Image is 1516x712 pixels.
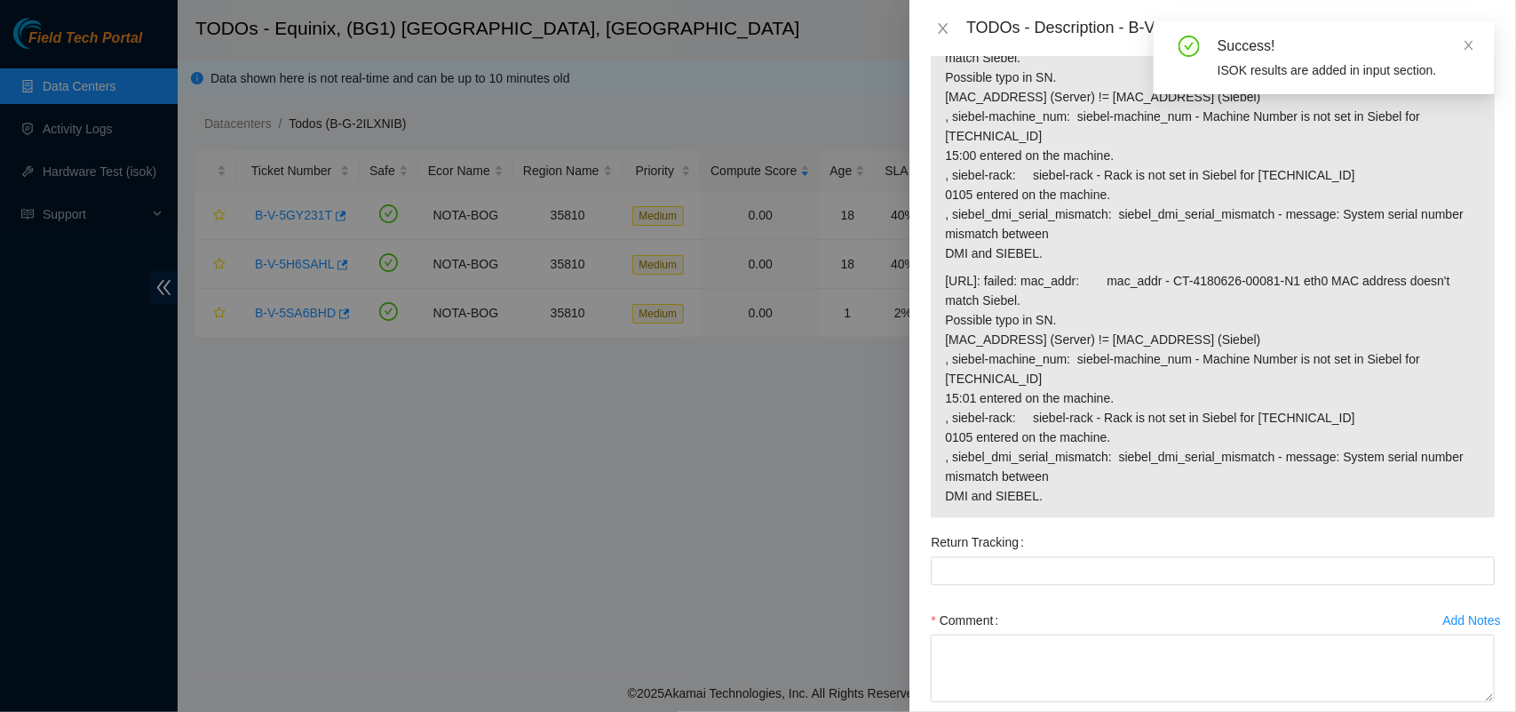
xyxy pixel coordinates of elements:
[936,21,950,36] span: close
[931,20,956,37] button: Close
[1443,614,1501,627] div: Add Notes
[945,271,1480,506] span: [URL]: failed: mac_addr: mac_addr - CT-4180626-00081-N1 eth0 MAC address doesn't match Siebel. Po...
[931,528,1031,556] label: Return Tracking
[931,635,1495,702] textarea: Comment
[1463,39,1475,52] span: close
[1218,60,1473,80] div: ISOK results are added in input section.
[931,606,1005,635] label: Comment
[1218,36,1473,57] div: Success!
[1179,36,1200,57] span: check-circle
[966,14,1495,43] div: TODOs - Description - B-V-5SA6BHD
[1442,606,1502,635] button: Add Notes
[945,28,1480,263] span: [URL]: failed: mac_addr: mac_addr - CT-4180626-00081-N0 eth0 MAC address doesn't match Siebel. Po...
[931,556,1495,585] input: Return Tracking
